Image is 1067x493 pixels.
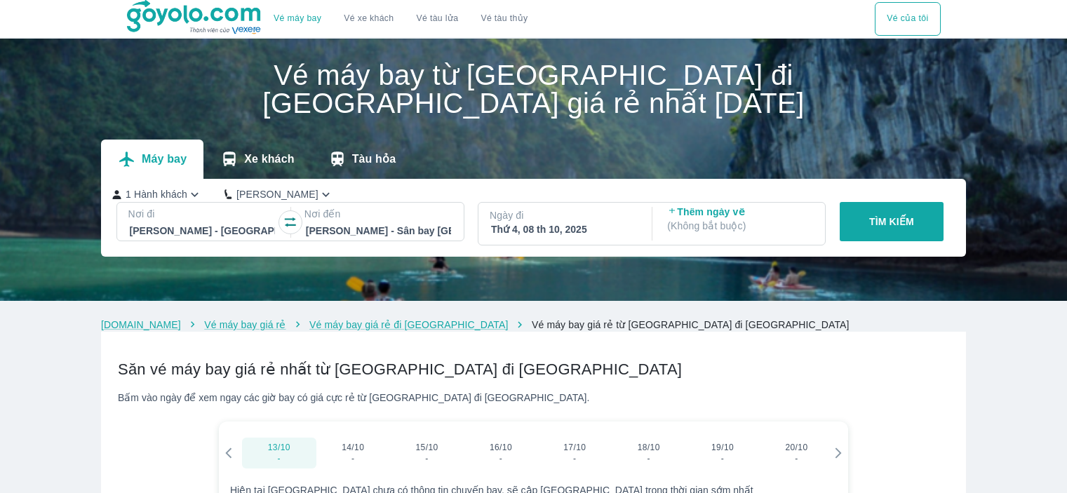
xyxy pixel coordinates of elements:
span: - [696,453,749,464]
h1: Vé máy bay từ [GEOGRAPHIC_DATA] đi [GEOGRAPHIC_DATA] giá rẻ nhất [DATE] [101,61,966,117]
a: Vé tàu lửa [405,2,470,36]
span: 17/10 [563,442,586,453]
span: 16/10 [490,442,512,453]
span: 20/10 [785,442,807,453]
p: Nơi đi [128,207,276,221]
p: Tàu hỏa [352,152,396,166]
span: - [474,453,527,464]
div: choose transportation mode [262,2,539,36]
span: 13/10 [268,442,290,453]
span: 15/10 [416,442,438,453]
span: - [770,453,823,464]
p: Xe khách [244,152,294,166]
a: Vé máy bay giá rẻ [204,319,286,330]
p: TÌM KIẾM [869,215,914,229]
div: choose transportation mode [875,2,940,36]
span: - [622,453,675,464]
a: Vé xe khách [344,13,394,24]
p: ( Không bắt buộc ) [667,219,812,233]
span: - [549,453,601,464]
span: - [253,453,305,464]
button: Vé của tôi [875,2,940,36]
span: - [401,453,453,464]
a: Vé máy bay giá rẻ đi [GEOGRAPHIC_DATA] [309,319,508,330]
h2: Săn vé máy bay giá rẻ nhất từ [GEOGRAPHIC_DATA] đi [GEOGRAPHIC_DATA] [118,360,949,379]
button: Vé tàu thủy [469,2,539,36]
span: 19/10 [711,442,734,453]
p: Thêm ngày về [667,205,812,219]
p: Ngày đi [490,208,638,222]
p: Nơi đến [304,207,452,221]
button: TÌM KIẾM [840,202,944,241]
span: - [327,453,380,464]
div: transportation tabs [101,140,412,179]
a: Vé máy bay giá rẻ từ [GEOGRAPHIC_DATA] đi [GEOGRAPHIC_DATA] [532,319,850,330]
p: 1 Hành khách [126,187,187,201]
nav: breadcrumb [101,318,966,332]
a: Vé máy bay [274,13,321,24]
p: Máy bay [142,152,187,166]
p: [PERSON_NAME] [236,187,318,201]
button: [PERSON_NAME] [224,187,333,202]
div: Thứ 4, 08 th 10, 2025 [491,222,636,236]
span: 18/10 [638,442,660,453]
div: Bấm vào ngày để xem ngay các giờ bay có giá cực rẻ từ [GEOGRAPHIC_DATA] đi [GEOGRAPHIC_DATA]. [118,391,949,405]
span: 14/10 [342,442,364,453]
button: 1 Hành khách [112,187,202,202]
a: [DOMAIN_NAME] [101,319,181,330]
